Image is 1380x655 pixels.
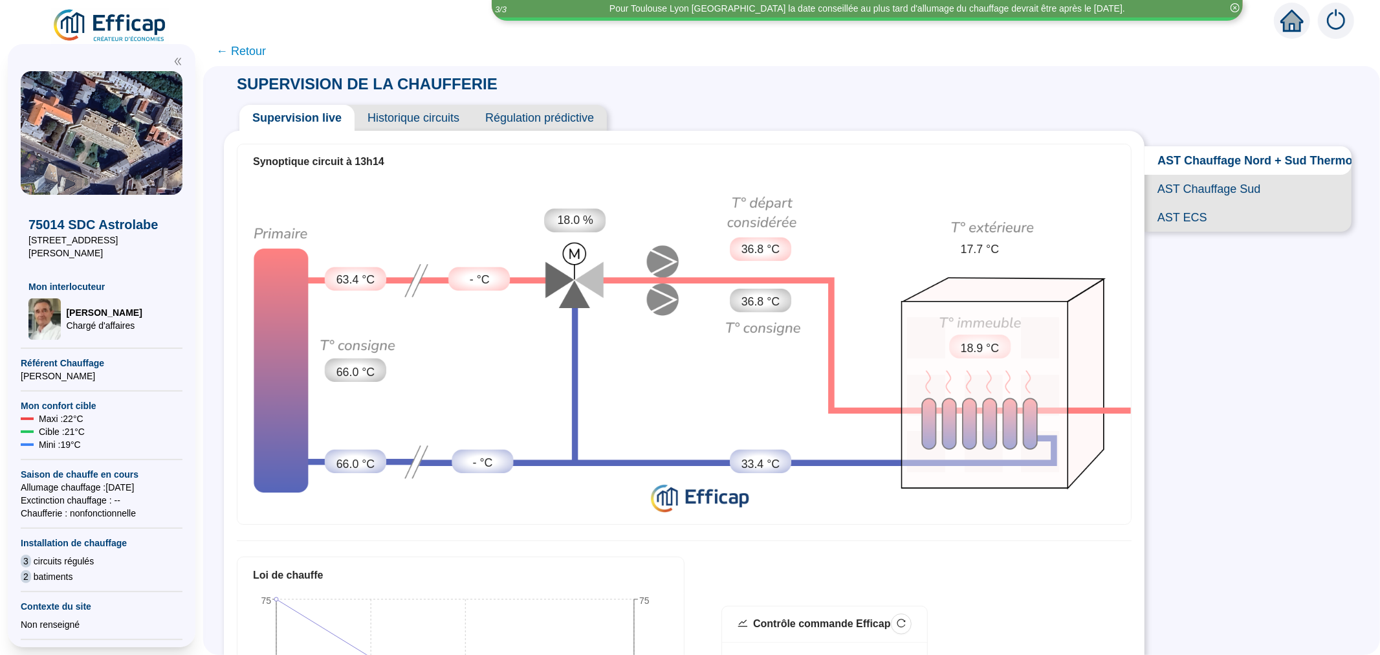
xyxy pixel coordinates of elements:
span: close-circle [1231,3,1240,12]
span: Installation de chauffage [21,537,182,550]
span: Mon interlocuteur [28,280,175,293]
span: 2 [21,570,31,583]
span: [PERSON_NAME] [66,306,142,319]
span: - °C [470,271,490,289]
span: Allumage chauffage : [DATE] [21,481,182,494]
span: Supervision live [239,105,355,131]
img: Chargé d'affaires [28,298,61,340]
span: 3 [21,555,31,568]
span: Maxi : 22 °C [39,412,83,425]
span: 63.4 °C [336,271,375,289]
div: Loi de chauffe [253,568,668,583]
span: reload [897,619,906,628]
span: batiments [34,570,73,583]
div: Pour Toulouse Lyon [GEOGRAPHIC_DATA] la date conseillée au plus tard d'allumage du chauffage devr... [609,2,1125,16]
span: AST Chauffage Sud [1145,175,1352,203]
span: AST Chauffage Nord + Sud Thermostats [1145,146,1352,175]
span: [PERSON_NAME] [21,370,182,383]
div: Synoptique circuit à 13h14 [253,154,1115,170]
img: circuit-supervision.724c8d6b72cc0638e748.png [237,180,1131,520]
span: 36.8 °C [741,241,780,258]
span: 17.7 °C [961,241,999,258]
span: Historique circuits [355,105,472,131]
tspan: 75 [261,595,271,606]
span: 36.8 °C [741,293,780,311]
span: Régulation prédictive [472,105,607,131]
span: AST ECS [1145,203,1352,232]
div: Non renseigné [21,618,182,631]
span: Référent Chauffage [21,357,182,370]
span: Mini : 19 °C [39,438,81,451]
i: 3 / 3 [495,5,507,14]
span: Cible : 21 °C [39,425,85,438]
span: home [1280,9,1304,32]
div: Synoptique [237,180,1131,520]
span: 75014 SDC Astrolabe [28,216,175,234]
span: Contexte du site [21,600,182,613]
span: double-left [173,57,182,66]
span: - °C [473,454,493,472]
span: Exctinction chauffage : -- [21,494,182,507]
div: Contrôle commande Efficap [753,616,890,632]
span: Chargé d'affaires [66,319,142,332]
span: [STREET_ADDRESS][PERSON_NAME] [28,234,175,260]
tspan: 75 [639,595,650,606]
span: circuits régulés [34,555,94,568]
span: Mon confort cible [21,399,182,412]
span: SUPERVISION DE LA CHAUFFERIE [224,75,510,93]
span: Chaufferie : non fonctionnelle [21,507,182,520]
span: Saison de chauffe en cours [21,468,182,481]
span: 33.4 °C [741,456,780,473]
img: alerts [1318,3,1354,39]
span: 66.0 °C [336,456,375,473]
span: stock [738,618,748,628]
span: 66.0 °C [336,364,375,381]
span: ← Retour [216,42,266,60]
span: 18.0 % [558,212,593,229]
img: efficap energie logo [52,8,169,44]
